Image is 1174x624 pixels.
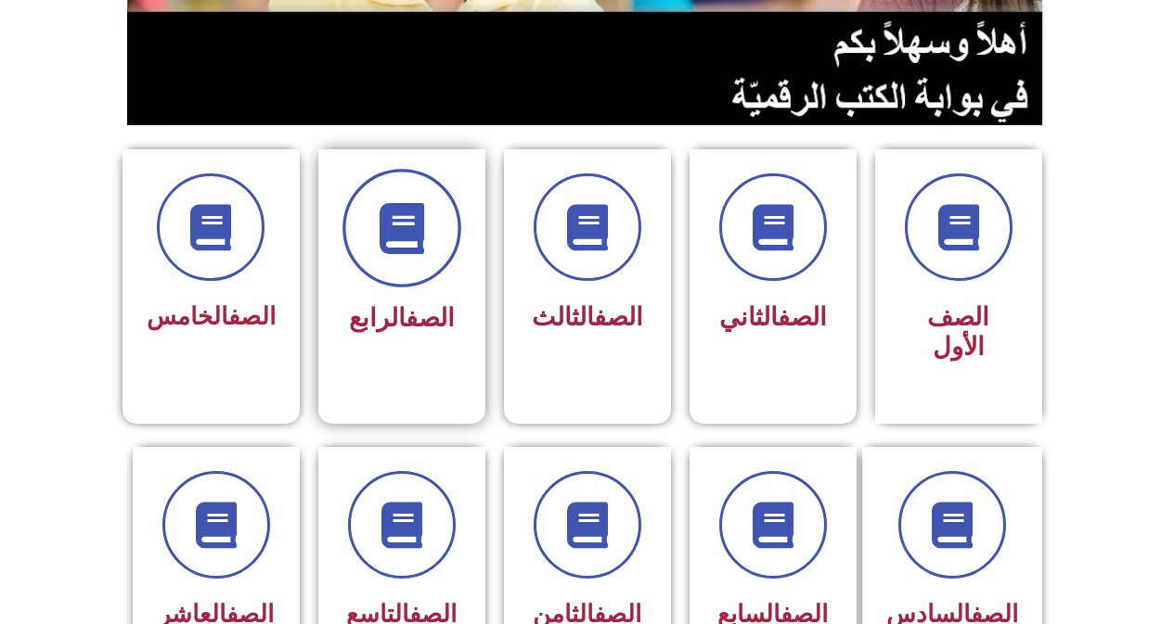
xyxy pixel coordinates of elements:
[778,302,827,332] a: الصف
[532,302,643,332] span: الثالث
[147,302,276,330] span: الخامس
[349,303,455,333] span: الرابع
[719,302,827,332] span: الثاني
[406,303,455,333] a: الصف
[228,302,276,330] a: الصف
[594,302,643,332] a: الصف
[927,302,989,362] span: الصف الأول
